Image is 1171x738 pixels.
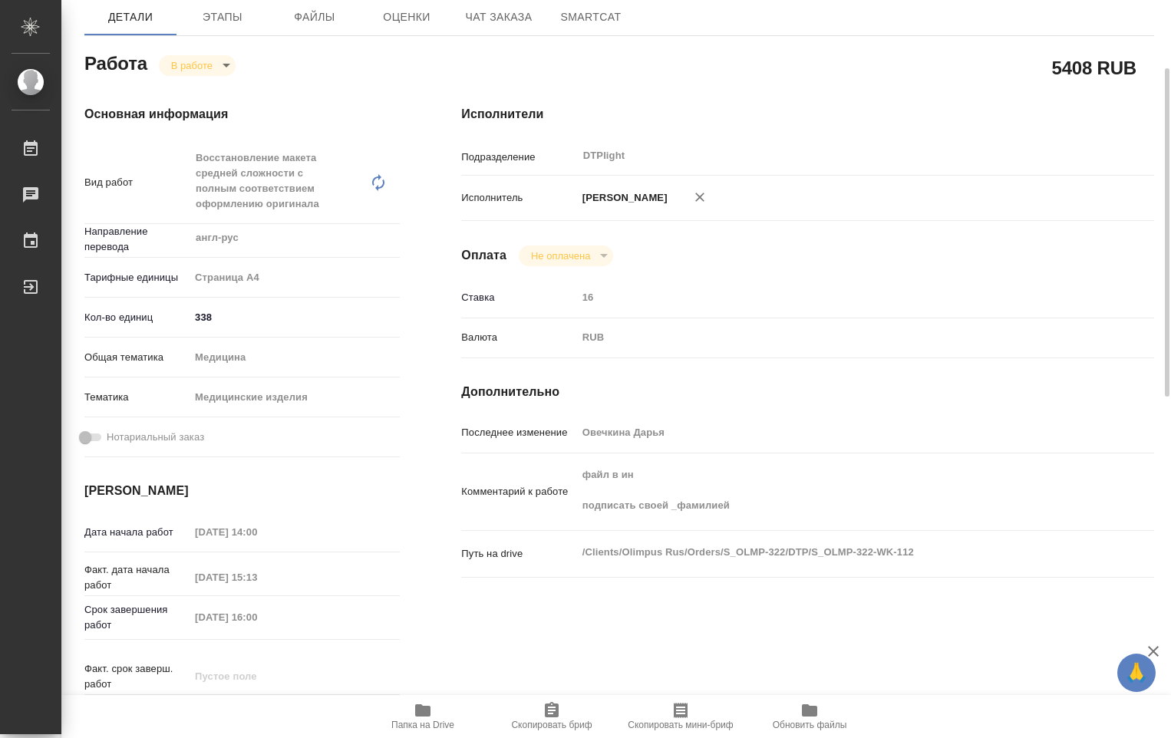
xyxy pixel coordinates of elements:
[1123,657,1150,689] span: 🙏
[683,180,717,214] button: Удалить исполнителя
[84,482,400,500] h4: [PERSON_NAME]
[84,562,190,593] p: Факт. дата начала работ
[167,59,217,72] button: В работе
[577,190,668,206] p: [PERSON_NAME]
[577,462,1097,519] textarea: файл в ин подписать своей _фамилией
[190,306,400,328] input: ✎ Введи что-нибудь
[84,390,190,405] p: Тематика
[84,224,190,255] p: Направление перевода
[577,325,1097,351] div: RUB
[461,330,576,345] p: Валюта
[84,105,400,124] h4: Основная информация
[461,484,576,499] p: Комментарий к работе
[190,665,324,687] input: Пустое поле
[519,245,613,266] div: В работе
[190,606,324,628] input: Пустое поле
[526,249,595,262] button: Не оплачена
[511,720,592,730] span: Скопировать бриф
[190,384,400,410] div: Медицинские изделия
[487,695,616,738] button: Скопировать бриф
[159,55,236,76] div: В работе
[616,695,745,738] button: Скопировать мини-бриф
[370,8,444,27] span: Оценки
[391,720,454,730] span: Папка на Drive
[577,539,1097,565] textarea: /Clients/Olimpus Rus/Orders/S_OLMP-322/DTP/S_OLMP-322-WK-112
[628,720,733,730] span: Скопировать мини-бриф
[745,695,874,738] button: Обновить файлы
[84,48,147,76] h2: Работа
[462,8,536,27] span: Чат заказа
[84,525,190,540] p: Дата начала работ
[1117,654,1156,692] button: 🙏
[190,344,400,371] div: Медицина
[84,350,190,365] p: Общая тематика
[107,430,204,445] span: Нотариальный заказ
[461,425,576,440] p: Последнее изменение
[190,521,324,543] input: Пустое поле
[358,695,487,738] button: Папка на Drive
[1052,54,1136,81] h2: 5408 RUB
[461,383,1154,401] h4: Дополнительно
[461,150,576,165] p: Подразделение
[278,8,351,27] span: Файлы
[577,421,1097,443] input: Пустое поле
[461,290,576,305] p: Ставка
[84,602,190,633] p: Срок завершения работ
[461,105,1154,124] h4: Исполнители
[554,8,628,27] span: SmartCat
[190,265,400,291] div: Страница А4
[773,720,847,730] span: Обновить файлы
[461,246,506,265] h4: Оплата
[94,8,167,27] span: Детали
[84,661,190,692] p: Факт. срок заверш. работ
[577,286,1097,308] input: Пустое поле
[84,175,190,190] p: Вид работ
[461,190,576,206] p: Исполнитель
[190,566,324,588] input: Пустое поле
[84,270,190,285] p: Тарифные единицы
[186,8,259,27] span: Этапы
[461,546,576,562] p: Путь на drive
[84,310,190,325] p: Кол-во единиц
